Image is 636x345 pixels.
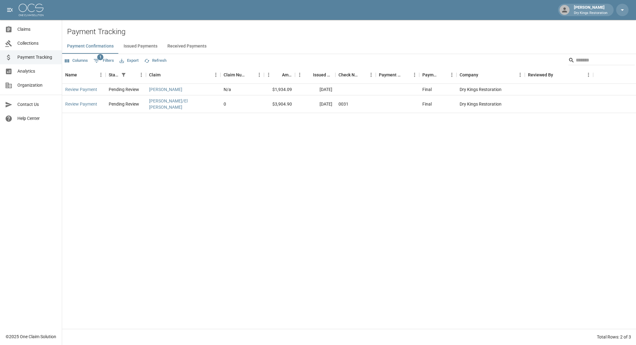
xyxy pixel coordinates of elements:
button: Show filters [92,56,116,66]
span: Contact Us [17,101,57,108]
p: Dry Kings Restoration [574,11,607,16]
div: Payment Method [379,66,401,84]
div: Status [106,66,146,84]
img: ocs-logo-white-transparent.png [19,4,43,16]
div: Company [457,66,525,84]
button: Issued Payments [119,39,162,54]
div: Check Number [335,66,376,84]
button: Export [118,56,140,66]
div: 1 active filter [119,70,128,79]
button: Sort [246,70,255,79]
div: Amount [264,66,295,84]
button: Menu [366,70,376,79]
button: Menu [584,70,593,79]
div: Reviewed By [528,66,553,84]
button: Refresh [143,56,168,66]
div: 0031 [338,101,348,107]
button: Menu [137,70,146,79]
span: Analytics [17,68,57,75]
button: Sort [161,70,169,79]
span: Payment Tracking [17,54,57,61]
button: Sort [304,70,313,79]
div: Name [65,66,77,84]
div: N/a [224,86,231,93]
div: Pending Review [109,86,139,93]
div: dynamic tabs [62,39,636,54]
div: Search [568,55,635,66]
button: Sort [478,70,487,79]
button: Received Payments [162,39,211,54]
div: Final [422,86,432,93]
span: Collections [17,40,57,47]
div: Final [422,101,432,107]
div: Company [460,66,478,84]
button: Payment Confirmations [62,39,119,54]
div: [PERSON_NAME] [571,4,610,16]
div: Claim Number [220,66,264,84]
button: Menu [516,70,525,79]
div: Check Number [338,66,358,84]
button: Menu [96,70,106,79]
button: Sort [273,70,282,79]
span: 1 [97,54,103,60]
a: Review Payment [65,101,97,107]
span: Organization [17,82,57,89]
div: © 2025 One Claim Solution [6,334,56,340]
span: Help Center [17,115,57,122]
a: [PERSON_NAME] [149,86,182,93]
h2: Payment Tracking [67,27,636,36]
div: Claim [149,66,161,84]
div: Claim Number [224,66,246,84]
button: Sort [358,70,366,79]
div: Status [109,66,119,84]
button: Sort [128,70,137,79]
div: Amount [282,66,292,84]
div: Reviewed By [525,66,593,84]
button: Sort [401,70,410,79]
div: [DATE] [295,84,335,95]
span: Claims [17,26,57,33]
a: [PERSON_NAME]/El [PERSON_NAME] [149,98,217,110]
button: Menu [264,70,273,79]
div: Issued Date [313,66,332,84]
div: Name [62,66,106,84]
div: Issued Date [295,66,335,84]
div: Payment Type [422,66,438,84]
div: Dry Kings Restoration [457,95,525,113]
div: Payment Type [419,66,457,84]
button: Menu [211,70,220,79]
button: Show filters [119,70,128,79]
button: Sort [553,70,562,79]
button: Sort [77,70,86,79]
div: Total Rows: 2 of 3 [597,334,631,340]
div: Claim [146,66,220,84]
button: Menu [447,70,457,79]
button: Menu [255,70,264,79]
button: open drawer [4,4,16,16]
button: Menu [410,70,419,79]
div: $1,934.09 [264,84,295,95]
div: $3,904.90 [264,95,295,113]
div: Pending Review [109,101,139,107]
button: Select columns [63,56,89,66]
div: 0 [224,101,226,107]
button: Menu [295,70,304,79]
div: Payment Method [376,66,419,84]
a: Review Payment [65,86,97,93]
div: [DATE] [295,95,335,113]
div: Dry Kings Restoration [457,84,525,95]
button: Sort [438,70,447,79]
